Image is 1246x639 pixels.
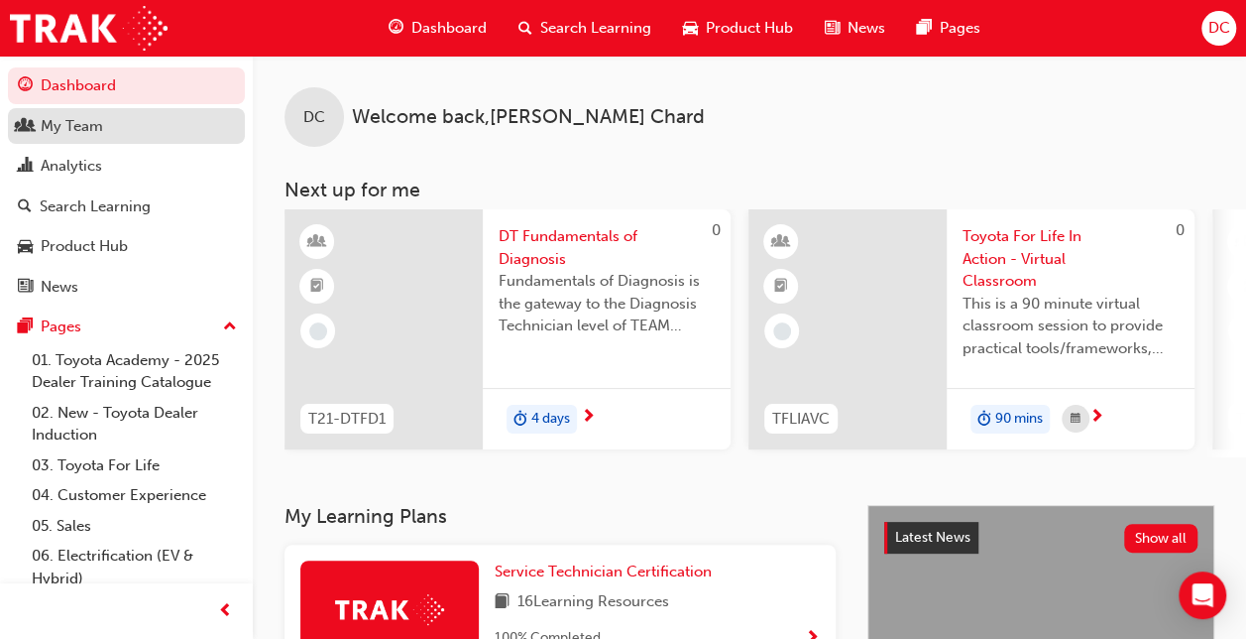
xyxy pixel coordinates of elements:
[963,225,1179,293] span: Toyota For Life In Action - Virtual Classroom
[1207,17,1229,40] span: DC
[411,17,487,40] span: Dashboard
[495,590,510,615] span: book-icon
[18,238,33,256] span: car-icon
[995,408,1043,431] span: 90 mins
[495,563,712,580] span: Service Technician Certification
[513,407,527,433] span: duration-icon
[24,511,245,542] a: 05. Sales
[772,408,830,431] span: TFLIAVC
[809,8,901,49] a: news-iconNews
[308,408,386,431] span: T21-DTFD1
[389,16,403,41] span: guage-icon
[1179,572,1226,619] div: Open Intercom Messenger
[8,309,245,345] button: Pages
[352,106,705,129] span: Welcome back , [PERSON_NAME] Chard
[773,322,791,340] span: learningRecordVerb_NONE-icon
[825,16,840,41] span: news-icon
[284,505,836,528] h3: My Learning Plans
[8,108,245,145] a: My Team
[373,8,503,49] a: guage-iconDashboard
[712,221,721,239] span: 0
[284,209,731,449] a: 0T21-DTFD1DT Fundamentals of DiagnosisFundamentals of Diagnosis is the gateway to the Diagnosis T...
[310,274,324,300] span: booktick-icon
[531,408,570,431] span: 4 days
[41,276,78,299] div: News
[848,17,885,40] span: News
[24,480,245,511] a: 04. Customer Experience
[10,6,168,51] img: Trak
[309,322,327,340] span: learningRecordVerb_NONE-icon
[517,590,669,615] span: 16 Learning Resources
[41,235,128,258] div: Product Hub
[884,522,1197,554] a: Latest NewsShow all
[41,316,81,338] div: Pages
[518,16,532,41] span: search-icon
[253,179,1246,201] h3: Next up for me
[667,8,809,49] a: car-iconProduct Hub
[18,77,33,95] span: guage-icon
[499,270,715,337] span: Fundamentals of Diagnosis is the gateway to the Diagnosis Technician level of TEAM Training and s...
[1089,409,1104,427] span: next-icon
[303,106,325,129] span: DC
[18,198,32,216] span: search-icon
[940,17,980,40] span: Pages
[18,319,33,336] span: pages-icon
[24,398,245,450] a: 02. New - Toyota Dealer Induction
[895,529,970,546] span: Latest News
[310,229,324,255] span: learningResourceType_INSTRUCTOR_LED-icon
[335,594,444,625] img: Trak
[218,599,233,624] span: prev-icon
[1071,407,1080,432] span: calendar-icon
[540,17,651,40] span: Search Learning
[774,274,788,300] span: booktick-icon
[917,16,932,41] span: pages-icon
[18,279,33,297] span: news-icon
[40,195,151,218] div: Search Learning
[963,293,1179,360] span: This is a 90 minute virtual classroom session to provide practical tools/frameworks, behaviours a...
[8,189,245,225] a: Search Learning
[1124,524,1198,553] button: Show all
[18,118,33,136] span: people-icon
[18,158,33,176] span: chart-icon
[8,148,245,185] a: Analytics
[499,225,715,270] span: DT Fundamentals of Diagnosis
[41,115,103,138] div: My Team
[901,8,996,49] a: pages-iconPages
[24,450,245,481] a: 03. Toyota For Life
[41,155,102,178] div: Analytics
[1176,221,1185,239] span: 0
[8,269,245,306] a: News
[223,315,237,340] span: up-icon
[24,541,245,593] a: 06. Electrification (EV & Hybrid)
[1201,11,1236,46] button: DC
[495,561,720,583] a: Service Technician Certification
[706,17,793,40] span: Product Hub
[503,8,667,49] a: search-iconSearch Learning
[683,16,698,41] span: car-icon
[24,345,245,398] a: 01. Toyota Academy - 2025 Dealer Training Catalogue
[774,229,788,255] span: learningResourceType_INSTRUCTOR_LED-icon
[581,409,596,427] span: next-icon
[8,228,245,265] a: Product Hub
[748,209,1194,449] a: 0TFLIAVCToyota For Life In Action - Virtual ClassroomThis is a 90 minute virtual classroom sessio...
[8,67,245,104] a: Dashboard
[8,64,245,309] button: DashboardMy TeamAnalyticsSearch LearningProduct HubNews
[977,407,991,433] span: duration-icon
